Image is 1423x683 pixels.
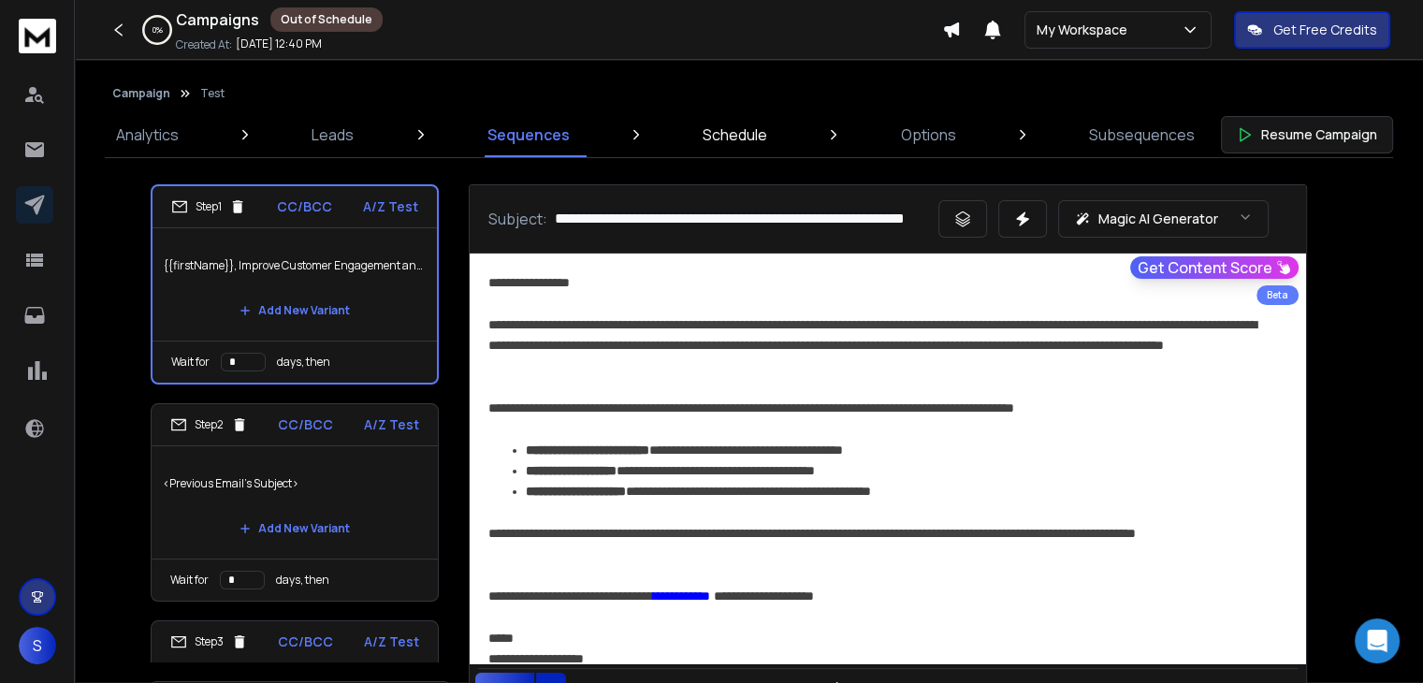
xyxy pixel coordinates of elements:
p: Wait for [170,573,209,588]
div: Step 1 [171,198,246,215]
p: 0 % [152,24,163,36]
p: Sequences [487,124,570,146]
div: Out of Schedule [270,7,383,32]
p: Get Free Credits [1273,21,1377,39]
p: Subsequences [1089,124,1195,146]
p: Created At: [176,37,232,52]
div: Beta [1256,285,1299,305]
li: Step2CC/BCCA/Z Test<Previous Email's Subject>Add New VariantWait fordays, then [151,403,439,602]
p: days, then [277,355,330,370]
p: Options [901,124,956,146]
a: Subsequences [1078,112,1206,157]
a: Analytics [105,112,190,157]
p: [DATE] 12:40 PM [236,36,322,51]
p: Analytics [116,124,179,146]
p: Wait for [171,355,210,370]
a: Options [890,112,967,157]
p: Magic AI Generator [1098,210,1218,228]
p: A/Z Test [364,415,419,434]
p: Subject: [488,208,547,230]
button: Magic AI Generator [1058,200,1269,238]
h1: Campaigns [176,8,259,31]
p: <Previous Email's Subject> [163,458,427,510]
img: logo [19,19,56,53]
p: A/Z Test [363,197,418,216]
p: days, then [276,573,329,588]
p: CC/BCC [278,632,333,651]
button: Add New Variant [225,292,365,329]
div: Open Intercom Messenger [1355,618,1400,663]
p: Leads [312,124,354,146]
button: S [19,627,56,664]
p: My Workspace [1037,21,1135,39]
p: A/Z Test [364,632,419,651]
a: Schedule [691,112,778,157]
div: Step 3 [170,633,248,650]
p: CC/BCC [277,197,332,216]
p: CC/BCC [278,415,333,434]
button: Get Content Score [1130,256,1299,279]
button: Campaign [112,86,170,101]
a: Sequences [476,112,581,157]
div: Step 2 [170,416,248,433]
a: Leads [300,112,365,157]
button: Add New Variant [225,510,365,547]
li: Step1CC/BCCA/Z Test{{firstName}}, Improve Customer Engagement and Revenue with AIAdd New VariantW... [151,184,439,385]
p: {{firstName}}, Improve Customer Engagement and Revenue with AI [164,240,426,292]
p: Test [200,86,225,101]
button: Resume Campaign [1221,116,1393,153]
button: Get Free Credits [1234,11,1390,49]
p: Schedule [703,124,767,146]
